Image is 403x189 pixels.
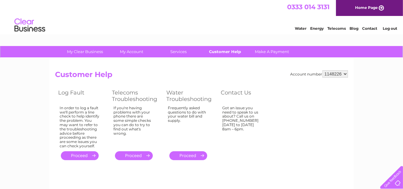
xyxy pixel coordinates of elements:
a: Blog [350,26,358,31]
th: Telecoms Troubleshooting [109,88,164,104]
a: Log out [383,26,397,31]
a: . [115,151,153,160]
div: Frequently asked questions to do with your water bill and supply. [168,106,209,146]
a: Energy [310,26,324,31]
h2: Customer Help [55,70,348,82]
div: Clear Business is a trading name of Verastar Limited (registered in [GEOGRAPHIC_DATA] No. 3667643... [57,3,347,30]
div: Got an issue you need to speak to us about? Call us on [PHONE_NUMBER] [DATE] to [DATE] 8am – 6pm. [223,106,263,146]
a: Customer Help [200,46,251,57]
th: Water Troubleshooting [164,88,218,104]
a: . [169,151,207,160]
a: Make A Payment [247,46,297,57]
a: Services [153,46,204,57]
th: Contact Us [218,88,272,104]
th: Log Fault [55,88,109,104]
div: If you're having problems with your phone there are some simple checks you can do to try to find ... [114,106,154,146]
a: My Account [106,46,157,57]
a: . [61,151,99,160]
div: In order to log a fault we'll perform a line check to help identify the problem. You may want to ... [60,106,100,148]
a: Water [295,26,306,31]
div: Account number [290,70,348,78]
a: Contact [362,26,377,31]
a: Telecoms [327,26,346,31]
img: logo.png [14,16,45,35]
a: My Clear Business [60,46,110,57]
a: 0333 014 3131 [287,3,330,11]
